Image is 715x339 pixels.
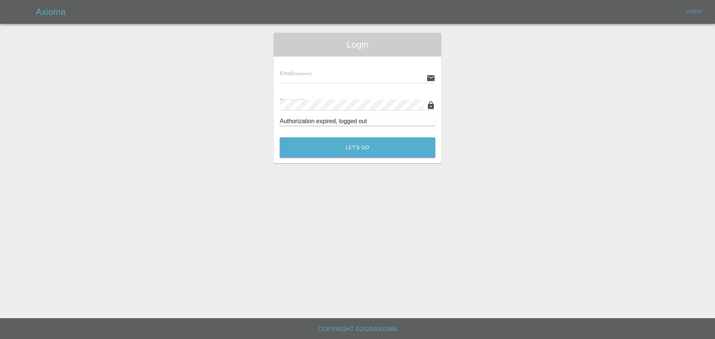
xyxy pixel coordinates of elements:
[280,70,311,76] span: Email
[280,39,435,51] span: Login
[293,71,312,76] small: (required)
[303,99,322,103] small: (required)
[36,6,66,18] h5: Axioma
[6,324,709,335] h6: Copyright © 2025 Axioma
[280,97,321,103] span: Password
[280,137,435,158] button: Let's Go
[280,117,435,126] div: Authorization expired, logged out
[682,6,706,17] a: Login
